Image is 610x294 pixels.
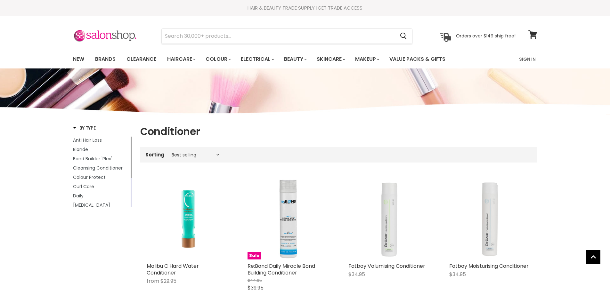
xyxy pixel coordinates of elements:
[68,52,89,66] a: New
[248,277,262,283] span: $44.95
[73,183,94,190] span: Curl Care
[145,152,164,157] label: Sorting
[385,52,450,66] a: Value Packs & Gifts
[73,146,88,153] span: Blonde
[449,262,529,270] a: Fatboy Moisturising Conditioner
[65,50,545,68] nav: Main
[348,178,430,259] img: Fatboy Volumising Conditioner
[515,52,540,66] a: Sign In
[201,52,235,66] a: Colour
[140,125,537,138] h1: Conditioner
[162,52,199,66] a: Haircare
[449,178,531,259] img: Fatboy Moisturising Conditioner
[73,137,129,144] a: Anti Hair Loss
[73,192,129,199] a: Daily
[147,178,228,259] a: Malibu C Hard Water Conditioner
[73,164,129,171] a: Cleansing Conditioner
[147,277,159,285] span: from
[65,5,545,11] div: HAIR & BEAUTY TRADE SUPPLY |
[73,146,129,153] a: Blonde
[73,155,129,162] a: Bond Builder 'Plex'
[449,271,466,278] span: $34.95
[73,155,112,162] span: Bond Builder 'Plex'
[147,262,199,276] a: Malibu C Hard Water Conditioner
[163,178,212,259] img: Malibu C Hard Water Conditioner
[73,165,123,171] span: Cleansing Conditioner
[162,29,395,44] input: Search
[161,28,412,44] form: Product
[279,52,311,66] a: Beauty
[73,202,129,209] a: Hair Extension
[395,29,412,44] button: Search
[350,52,383,66] a: Makeup
[348,271,365,278] span: $34.95
[160,277,176,285] span: $29.95
[73,137,102,143] span: Anti Hair Loss
[248,178,329,259] img: Re:Bond Daily Miracle Bond Building Conditioner
[73,183,129,190] a: Curl Care
[90,52,120,66] a: Brands
[312,52,349,66] a: Skincare
[122,52,161,66] a: Clearance
[73,125,96,131] h3: By Type
[318,4,362,11] a: GET TRADE ACCESS
[248,178,329,259] a: Re:Bond Daily Miracle Bond Building ConditionerSale
[248,252,261,259] span: Sale
[68,50,483,68] ul: Main menu
[248,262,315,276] a: Re:Bond Daily Miracle Bond Building Conditioner
[348,262,425,270] a: Fatboy Volumising Conditioner
[73,174,106,180] span: Colour Protect
[236,52,278,66] a: Electrical
[456,33,516,39] p: Orders over $149 ship free!
[73,193,84,199] span: Daily
[73,202,110,208] span: [MEDICAL_DATA]
[248,284,264,291] span: $39.95
[73,174,129,181] a: Colour Protect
